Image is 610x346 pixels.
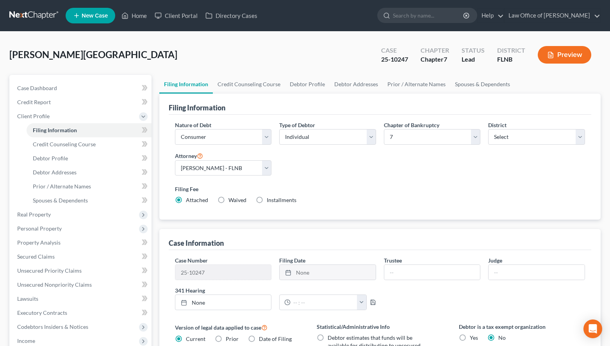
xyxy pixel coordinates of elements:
[488,121,507,129] label: District
[118,9,151,23] a: Home
[291,295,357,310] input: -- : --
[27,151,152,165] a: Debtor Profile
[175,256,208,264] label: Case Number
[171,286,380,295] label: 341 Hearing
[175,265,271,280] input: Enter case number...
[175,121,211,129] label: Nature of Debt
[444,55,447,63] span: 7
[11,278,152,292] a: Unsecured Nonpriority Claims
[11,264,152,278] a: Unsecured Priority Claims
[497,46,525,55] div: District
[33,197,88,204] span: Spouses & Dependents
[384,256,402,264] label: Trustee
[11,292,152,306] a: Lawsuits
[279,121,315,129] label: Type of Debtor
[267,197,296,203] span: Installments
[228,197,246,203] span: Waived
[202,9,261,23] a: Directory Cases
[11,95,152,109] a: Credit Report
[11,250,152,264] a: Secured Claims
[17,309,67,316] span: Executory Contracts
[27,179,152,193] a: Prior / Alternate Names
[17,323,88,330] span: Codebtors Insiders & Notices
[186,197,208,203] span: Attached
[17,253,55,260] span: Secured Claims
[17,113,50,119] span: Client Profile
[381,55,408,64] div: 25-10247
[450,75,515,94] a: Spouses & Dependents
[384,265,480,280] input: --
[538,46,591,64] button: Preview
[17,99,51,105] span: Credit Report
[17,281,92,288] span: Unsecured Nonpriority Claims
[33,169,77,176] span: Debtor Addresses
[17,211,51,218] span: Real Property
[317,323,443,331] label: Statistical/Administrative Info
[478,9,504,23] a: Help
[17,85,57,91] span: Case Dashboard
[175,185,585,193] label: Filing Fee
[33,155,68,161] span: Debtor Profile
[169,238,224,248] div: Case Information
[381,46,408,55] div: Case
[159,75,213,94] a: Filing Information
[175,295,271,310] a: None
[11,236,152,250] a: Property Analysis
[583,319,602,338] div: Open Intercom Messenger
[498,334,506,341] span: No
[384,121,439,129] label: Chapter of Bankruptcy
[33,127,77,133] span: Filing Information
[186,335,205,342] span: Current
[17,239,61,246] span: Property Analysis
[497,55,525,64] div: FLNB
[33,183,91,190] span: Prior / Alternate Names
[27,193,152,208] a: Spouses & Dependents
[27,165,152,179] a: Debtor Addresses
[169,103,225,112] div: Filing Information
[27,123,152,137] a: Filing Information
[11,81,152,95] a: Case Dashboard
[27,137,152,151] a: Credit Counseling Course
[17,295,38,302] span: Lawsuits
[462,46,485,55] div: Status
[226,335,239,342] span: Prior
[470,334,478,341] span: Yes
[33,141,96,147] span: Credit Counseling Course
[462,55,485,64] div: Lead
[488,256,502,264] label: Judge
[17,337,35,344] span: Income
[17,267,82,274] span: Unsecured Priority Claims
[9,49,177,60] span: [PERSON_NAME][GEOGRAPHIC_DATA]
[285,75,330,94] a: Debtor Profile
[151,9,202,23] a: Client Portal
[393,8,464,23] input: Search by name...
[383,75,450,94] a: Prior / Alternate Names
[279,256,305,264] label: Filing Date
[459,323,585,331] label: Debtor is a tax exempt organization
[175,151,203,160] label: Attorney
[213,75,285,94] a: Credit Counseling Course
[330,75,383,94] a: Debtor Addresses
[17,225,62,232] span: Personal Property
[421,46,449,55] div: Chapter
[489,265,585,280] input: --
[175,323,301,332] label: Version of legal data applied to case
[259,335,292,342] span: Date of Filing
[82,13,108,19] span: New Case
[505,9,600,23] a: Law Office of [PERSON_NAME]
[421,55,449,64] div: Chapter
[11,306,152,320] a: Executory Contracts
